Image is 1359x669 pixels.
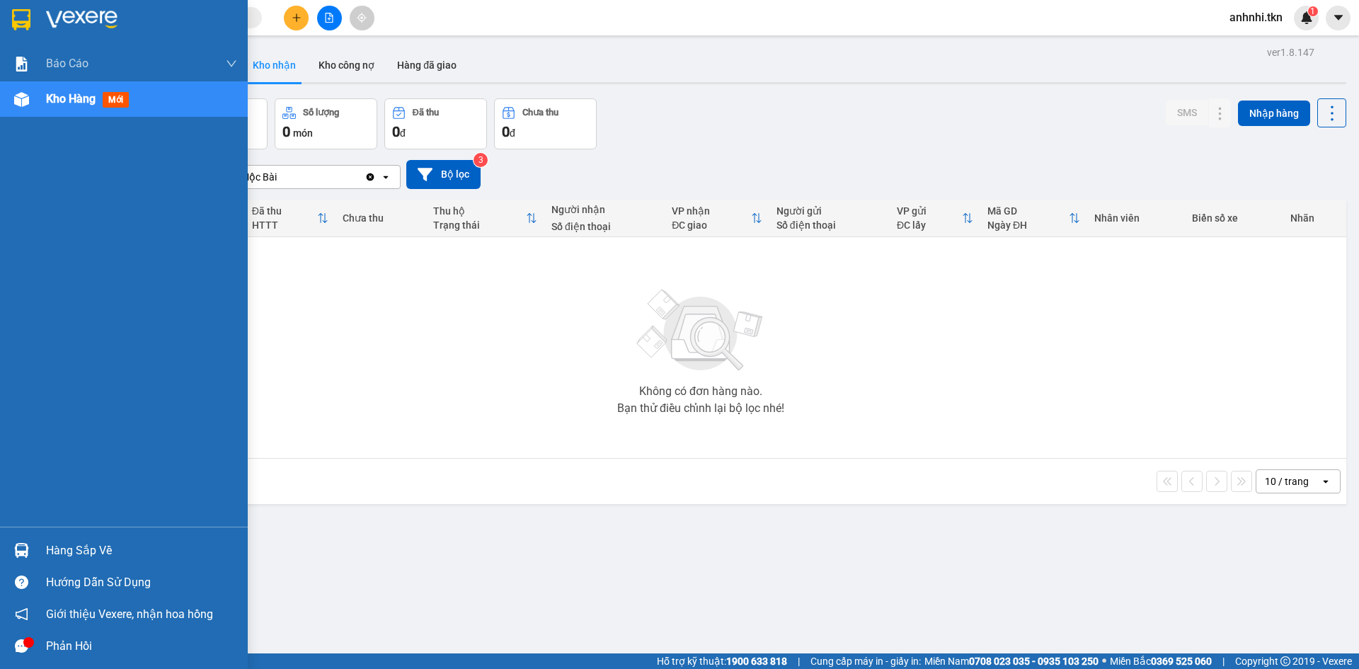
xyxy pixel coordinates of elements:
[226,58,237,69] span: down
[630,281,772,380] img: svg+xml;base64,PHN2ZyBjbGFzcz0ibGlzdC1wbHVnX19zdmciIHhtbG5zPSJodHRwOi8vd3d3LnczLm9yZy8yMDAwL3N2Zy...
[890,200,980,237] th: Toggle SortBy
[924,653,1099,669] span: Miền Nam
[1110,653,1212,669] span: Miền Bắc
[776,219,883,231] div: Số điện thoại
[969,656,1099,667] strong: 0708 023 035 - 0935 103 250
[380,171,391,183] svg: open
[282,123,290,140] span: 0
[252,219,317,231] div: HTTT
[1192,212,1276,224] div: Biển số xe
[1222,653,1225,669] span: |
[987,219,1069,231] div: Ngày ĐH
[657,653,787,669] span: Hỗ trợ kỹ thuật:
[980,200,1087,237] th: Toggle SortBy
[502,123,510,140] span: 0
[46,540,237,561] div: Hàng sắp về
[12,9,30,30] img: logo-vxr
[252,205,317,217] div: Đã thu
[1166,100,1208,125] button: SMS
[798,653,800,669] span: |
[132,52,592,70] li: Hotline: 1900 8153
[15,639,28,653] span: message
[307,48,386,82] button: Kho công nợ
[1218,8,1294,26] span: anhnhi.tkn
[433,219,526,231] div: Trạng thái
[324,13,334,23] span: file-add
[510,127,515,139] span: đ
[897,205,962,217] div: VP gửi
[14,92,29,107] img: warehouse-icon
[392,123,400,140] span: 0
[303,108,339,118] div: Số lượng
[494,98,597,149] button: Chưa thu0đ
[522,108,558,118] div: Chưa thu
[14,543,29,558] img: warehouse-icon
[15,607,28,621] span: notification
[46,55,88,72] span: Báo cáo
[1290,212,1339,224] div: Nhãn
[292,13,302,23] span: plus
[551,204,658,215] div: Người nhận
[46,605,213,623] span: Giới thiệu Vexere, nhận hoa hồng
[413,108,439,118] div: Đã thu
[103,92,129,108] span: mới
[987,205,1069,217] div: Mã GD
[1265,474,1309,488] div: 10 / trang
[426,200,544,237] th: Toggle SortBy
[776,205,883,217] div: Người gửi
[1320,476,1331,487] svg: open
[245,200,336,237] th: Toggle SortBy
[278,170,280,184] input: Selected PV Mộc Bài.
[897,219,962,231] div: ĐC lấy
[665,200,769,237] th: Toggle SortBy
[293,127,313,139] span: món
[241,48,307,82] button: Kho nhận
[1300,11,1313,24] img: icon-new-feature
[18,18,88,88] img: logo.jpg
[14,57,29,72] img: solution-icon
[672,219,751,231] div: ĐC giao
[132,35,592,52] li: [STREET_ADDRESS][PERSON_NAME]. [GEOGRAPHIC_DATA], Tỉnh [GEOGRAPHIC_DATA]
[226,170,277,184] div: PV Mộc Bài
[1094,212,1178,224] div: Nhân viên
[1102,658,1106,664] span: ⚪️
[15,576,28,589] span: question-circle
[672,205,751,217] div: VP nhận
[1151,656,1212,667] strong: 0369 525 060
[406,160,481,189] button: Bộ lọc
[386,48,468,82] button: Hàng đã giao
[1238,101,1310,126] button: Nhập hàng
[317,6,342,30] button: file-add
[343,212,419,224] div: Chưa thu
[810,653,921,669] span: Cung cấp máy in - giấy in:
[46,636,237,657] div: Phản hồi
[46,92,96,105] span: Kho hàng
[639,386,762,397] div: Không có đơn hàng nào.
[1308,6,1318,16] sup: 1
[617,403,784,414] div: Bạn thử điều chỉnh lại bộ lọc nhé!
[551,221,658,232] div: Số điện thoại
[400,127,406,139] span: đ
[1280,656,1290,666] span: copyright
[18,103,167,126] b: GỬI : PV Mộc Bài
[46,572,237,593] div: Hướng dẫn sử dụng
[384,98,487,149] button: Đã thu0đ
[365,171,376,183] svg: Clear value
[350,6,374,30] button: aim
[275,98,377,149] button: Số lượng0món
[1310,6,1315,16] span: 1
[1332,11,1345,24] span: caret-down
[1267,45,1314,60] div: ver 1.8.147
[284,6,309,30] button: plus
[726,656,787,667] strong: 1900 633 818
[474,153,488,167] sup: 3
[357,13,367,23] span: aim
[433,205,526,217] div: Thu hộ
[1326,6,1351,30] button: caret-down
